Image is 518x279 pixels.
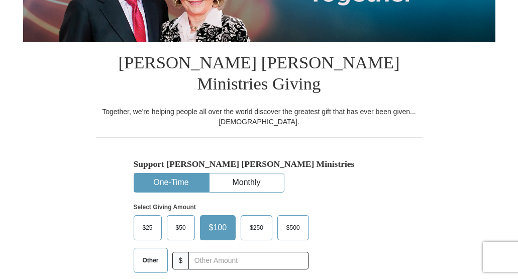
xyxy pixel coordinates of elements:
h1: [PERSON_NAME] [PERSON_NAME] Ministries Giving [96,42,423,107]
span: $25 [138,220,158,235]
span: $ [172,252,189,269]
span: $500 [281,220,305,235]
span: Other [138,253,164,268]
strong: Select Giving Amount [134,204,196,211]
button: One-Time [134,173,209,192]
input: Other Amount [188,252,308,269]
button: Monthly [210,173,284,192]
span: $250 [245,220,268,235]
span: $100 [204,220,232,235]
h5: Support [PERSON_NAME] [PERSON_NAME] Ministries [134,159,385,169]
span: $50 [171,220,191,235]
div: Together, we're helping people all over the world discover the greatest gift that has ever been g... [96,107,423,127]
